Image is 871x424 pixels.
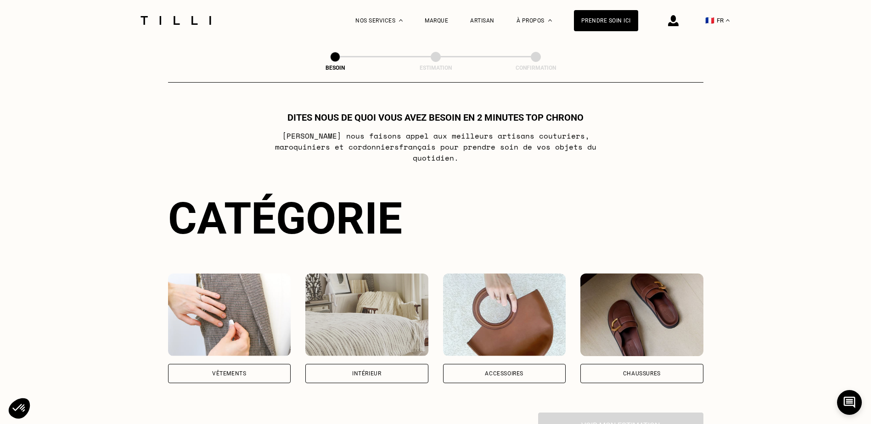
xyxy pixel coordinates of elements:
[580,273,703,356] img: Chaussures
[399,19,403,22] img: Menu déroulant
[137,16,214,25] img: Logo du service de couturière Tilli
[726,19,730,22] img: menu déroulant
[289,65,381,71] div: Besoin
[425,17,448,24] a: Marque
[485,371,523,376] div: Accessoires
[390,65,482,71] div: Estimation
[668,15,679,26] img: icône connexion
[548,19,552,22] img: Menu déroulant à propos
[168,193,703,244] div: Catégorie
[305,273,428,356] img: Intérieur
[574,10,638,31] a: Prendre soin ici
[352,371,381,376] div: Intérieur
[168,273,291,356] img: Vêtements
[253,130,618,163] p: [PERSON_NAME] nous faisons appel aux meilleurs artisans couturiers , maroquiniers et cordonniers ...
[212,371,246,376] div: Vêtements
[443,273,566,356] img: Accessoires
[490,65,582,71] div: Confirmation
[287,112,584,123] h1: Dites nous de quoi vous avez besoin en 2 minutes top chrono
[705,16,714,25] span: 🇫🇷
[470,17,495,24] a: Artisan
[623,371,661,376] div: Chaussures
